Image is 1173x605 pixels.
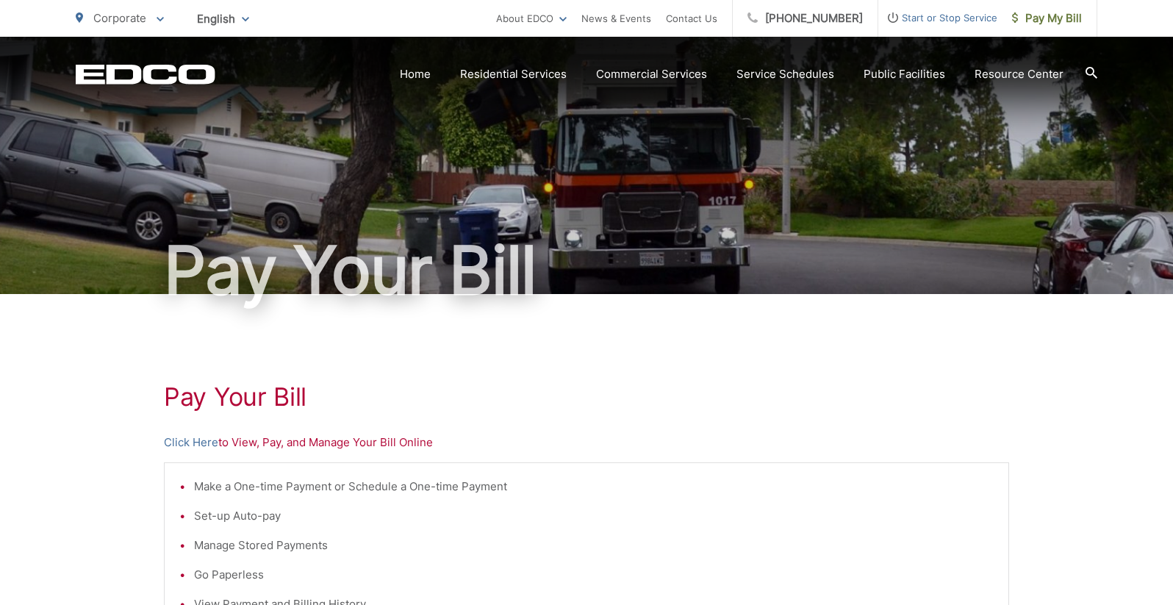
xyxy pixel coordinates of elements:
h1: Pay Your Bill [76,234,1097,307]
li: Make a One-time Payment or Schedule a One-time Payment [194,478,994,495]
span: Pay My Bill [1012,10,1082,27]
a: Click Here [164,434,218,451]
p: to View, Pay, and Manage Your Bill Online [164,434,1009,451]
a: Public Facilities [864,65,945,83]
span: Corporate [93,11,146,25]
li: Go Paperless [194,566,994,584]
a: Home [400,65,431,83]
a: About EDCO [496,10,567,27]
a: Contact Us [666,10,717,27]
a: EDCD logo. Return to the homepage. [76,64,215,85]
li: Manage Stored Payments [194,537,994,554]
a: Commercial Services [596,65,707,83]
a: News & Events [581,10,651,27]
span: English [186,6,260,32]
li: Set-up Auto-pay [194,507,994,525]
h1: Pay Your Bill [164,382,1009,412]
a: Service Schedules [736,65,834,83]
a: Residential Services [460,65,567,83]
a: Resource Center [975,65,1063,83]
